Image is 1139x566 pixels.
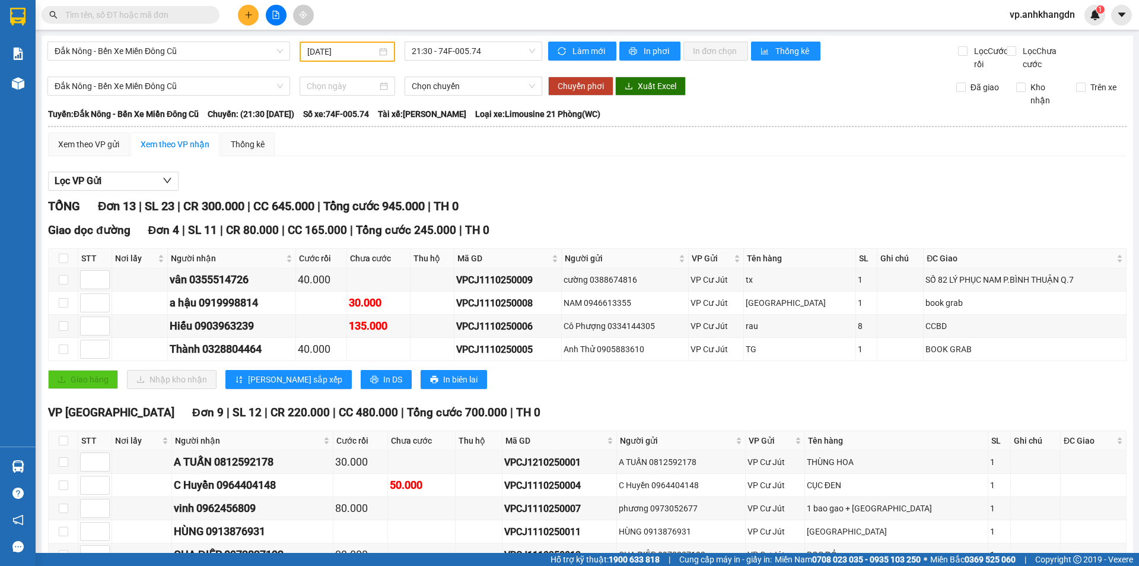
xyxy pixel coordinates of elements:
span: CC 165.000 [288,223,347,237]
td: VPCJ1110250008 [454,292,562,315]
div: Xem theo VP nhận [141,138,209,151]
span: Hỗ trợ kỹ thuật: [551,553,660,566]
span: 21:30 - 74F-005.74 [412,42,535,60]
th: STT [78,431,112,451]
span: | [350,223,353,237]
div: 30.000 [349,295,408,311]
div: 1 [990,456,1008,469]
div: VPCJ1110250009 [456,273,559,287]
td: VP Cư Jút [689,268,744,292]
span: Số xe: 74F-005.74 [303,107,369,121]
span: Thống kê [775,45,811,58]
div: C Huyền 0964404148 [174,477,331,494]
b: Tuyến: Đắk Nông - Bến Xe Miền Đông Cũ [48,109,199,119]
div: VP Cư Jút [747,502,802,515]
td: VPCJ1110250004 [502,474,617,497]
span: search [49,11,58,19]
span: Mã GD [505,434,605,447]
span: | [182,223,185,237]
span: TH 0 [434,199,459,213]
span: Cung cấp máy in - giấy in: [679,553,772,566]
td: VPCJ1210250001 [502,451,617,474]
div: VP Cư Jút [747,479,802,492]
span: | [247,199,250,213]
span: SL 11 [188,223,217,237]
th: Chưa cước [347,249,410,268]
span: file-add [272,11,280,19]
span: | [333,406,336,419]
div: 1 bao gao + [GEOGRAPHIC_DATA] [807,502,986,515]
span: | [669,553,670,566]
img: solution-icon [12,48,24,60]
span: Người gửi [620,434,733,447]
button: In đơn chọn [683,42,748,61]
span: download [625,82,633,91]
span: | [510,406,513,419]
span: 1 [1098,5,1102,14]
input: Chọn ngày [307,80,377,93]
div: 135.000 [349,318,408,334]
td: VP Cư Jút [689,292,744,315]
div: 1 [858,343,875,356]
span: message [12,541,24,552]
div: VPCJ1210250001 [504,455,615,470]
button: printerIn biên lai [421,370,487,389]
div: TG [746,343,854,356]
strong: 0708 023 035 - 0935 103 250 [812,555,921,564]
div: NAM 0946613355 [564,296,686,309]
span: Người nhận [171,252,283,265]
th: Cước rồi [296,249,347,268]
div: rau [746,320,854,333]
span: Đã giao [966,81,1004,94]
span: Tài xế: [PERSON_NAME] [378,107,466,121]
div: VPCJ1110250005 [456,342,559,357]
div: 40.000 [298,271,345,288]
td: VPCJ1110250009 [454,268,562,292]
div: VPCJ1110250011 [504,524,615,539]
span: bar-chart [761,47,771,56]
div: A TUẤN 0812592178 [174,454,331,470]
th: Tên hàng [805,431,988,451]
span: Đơn 9 [192,406,224,419]
span: printer [430,375,438,385]
div: 80.000 [335,500,386,517]
div: Thành 0328804464 [170,341,293,358]
div: Cô Phượng 0334144305 [564,320,686,333]
td: VPCJ1110250006 [454,315,562,338]
div: VPCJ1110250012 [504,548,615,562]
div: VP Cư Jút [691,273,742,286]
span: | [139,199,142,213]
span: Mã GD [457,252,549,265]
div: SỐ 82 LÝ PHỤC NAM P.BÌNH THUẬN Q.7 [925,273,1124,286]
button: syncLàm mới [548,42,616,61]
th: Ghi chú [1011,431,1061,451]
div: phương 0973052677 [619,502,743,515]
div: VP Cư Jút [747,456,802,469]
th: Cước rồi [333,431,388,451]
div: 30.000 [335,454,386,470]
th: Thu hộ [411,249,454,268]
span: TH 0 [516,406,540,419]
div: BỌC ĐỎ [807,548,986,561]
div: HÙNG 0913876931 [619,525,743,538]
div: Hiếu 0903963239 [170,318,293,334]
div: Anh Thử 0905883610 [564,343,686,356]
div: 1 [858,296,875,309]
div: 50.000 [390,477,453,494]
div: 40.000 [298,341,345,358]
span: sync [558,47,568,56]
span: CR 300.000 [183,199,244,213]
div: book grab [925,296,1124,309]
span: | [227,406,230,419]
div: A TUẤN 0812592178 [619,456,743,469]
div: VPCJ1110250006 [456,319,559,334]
div: 1 [990,479,1008,492]
span: CC 645.000 [253,199,314,213]
span: Chuyến: (21:30 [DATE]) [208,107,294,121]
button: uploadGiao hàng [48,370,118,389]
span: Nơi lấy [115,252,155,265]
div: VP Cư Jút [691,343,742,356]
span: printer [629,47,639,56]
div: 8 [858,320,875,333]
td: VPCJ1110250007 [502,497,617,520]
